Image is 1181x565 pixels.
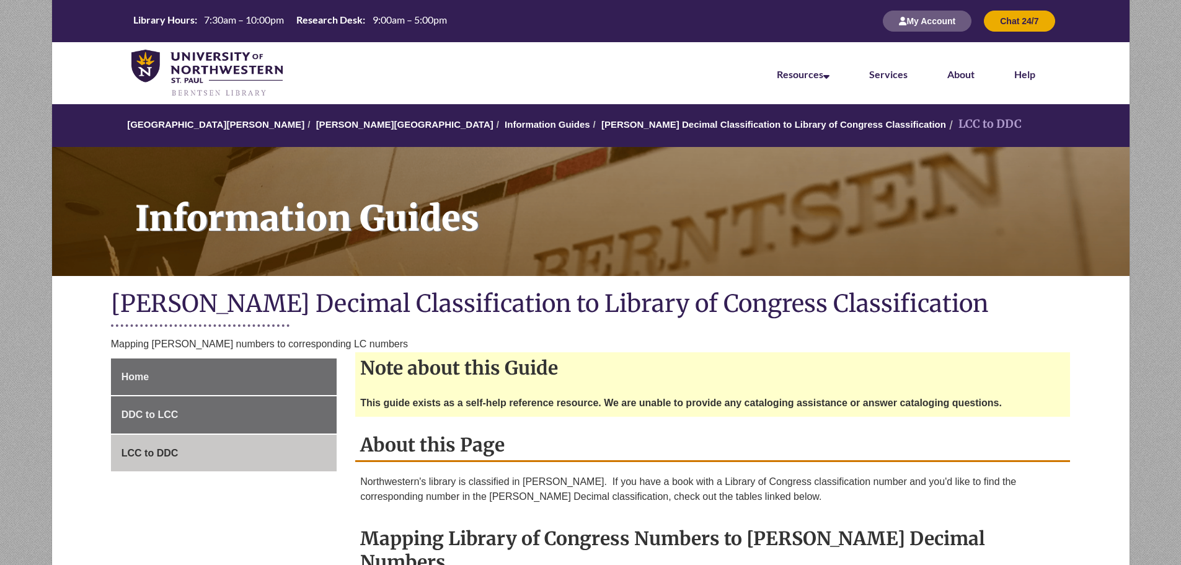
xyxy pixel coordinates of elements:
[360,398,1002,408] strong: This guide exists as a self-help reference resource. We are unable to provide any cataloging assi...
[601,119,946,130] a: [PERSON_NAME] Decimal Classification to Library of Congress Classification
[122,147,1130,260] h1: Information Guides
[122,448,179,458] span: LCC to DDC
[316,119,493,130] a: [PERSON_NAME][GEOGRAPHIC_DATA]
[122,409,179,420] span: DDC to LCC
[355,352,1070,383] h2: Note about this Guide
[505,119,590,130] a: Information Guides
[1014,68,1035,80] a: Help
[128,13,452,29] table: Hours Today
[111,396,337,434] a: DDC to LCC
[355,429,1070,462] h2: About this Page
[111,339,408,349] span: Mapping [PERSON_NAME] numbers to corresponding LC numbers
[111,288,1071,321] h1: [PERSON_NAME] Decimal Classification to Library of Congress Classification
[883,16,971,26] a: My Account
[984,16,1055,26] a: Chat 24/7
[946,115,1022,133] li: LCC to DDC
[111,358,337,396] a: Home
[111,435,337,472] a: LCC to DDC
[127,119,304,130] a: [GEOGRAPHIC_DATA][PERSON_NAME]
[122,371,149,382] span: Home
[128,13,199,27] th: Library Hours:
[947,68,975,80] a: About
[111,358,337,472] div: Guide Page Menu
[52,147,1130,276] a: Information Guides
[984,11,1055,32] button: Chat 24/7
[131,50,283,98] img: UNWSP Library Logo
[128,13,452,30] a: Hours Today
[291,13,367,27] th: Research Desk:
[777,68,829,80] a: Resources
[869,68,908,80] a: Services
[204,14,284,25] span: 7:30am – 10:00pm
[883,11,971,32] button: My Account
[360,474,1065,504] p: Northwestern's library is classified in [PERSON_NAME]. If you have a book with a Library of Congr...
[373,14,447,25] span: 9:00am – 5:00pm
